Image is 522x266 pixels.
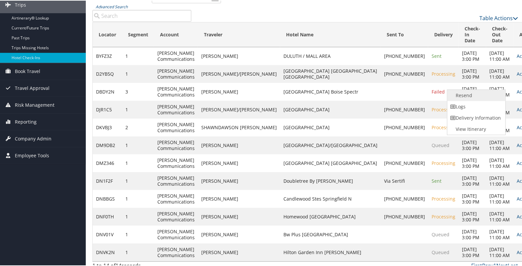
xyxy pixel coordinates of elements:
td: [PHONE_NUMBER] [381,154,428,171]
a: Advanced Search [96,3,128,9]
td: SHAWNDAWSON [PERSON_NAME] [198,118,280,136]
td: [PERSON_NAME] [198,136,280,154]
td: DNV01V [93,225,122,243]
td: 1 [122,154,154,171]
td: [PERSON_NAME] [198,225,280,243]
td: [PERSON_NAME]/[PERSON_NAME] [198,100,280,118]
span: Risk Management [15,96,54,113]
td: [DATE] 11:00 AM [486,82,513,100]
span: Reporting [15,113,37,130]
td: DBDY2N [93,82,122,100]
td: DNF0TH [93,207,122,225]
span: Failed [432,88,445,94]
th: Delivery: activate to sort column ascending [428,22,459,47]
td: [PERSON_NAME] [198,207,280,225]
td: D2YB5Q [93,64,122,82]
td: [PERSON_NAME] Communications [154,136,198,154]
a: View Itinerary [447,123,504,134]
span: Sent [432,177,441,183]
td: [PERSON_NAME] Communications [154,100,198,118]
td: [DATE] 11:00 AM [486,243,513,261]
td: 1 [122,189,154,207]
td: DKVBJ3 [93,118,122,136]
span: Processing [432,195,455,201]
td: [PERSON_NAME]/[PERSON_NAME] [198,64,280,82]
td: [GEOGRAPHIC_DATA] Boise Spectr [280,82,381,100]
td: [PHONE_NUMBER] [381,189,428,207]
td: Doubletree By [PERSON_NAME] [280,171,381,189]
td: [DATE] 3:00 PM [459,225,486,243]
td: [DATE] 11:00 AM [486,64,513,82]
td: DMZ346 [93,154,122,171]
span: Processing [432,159,455,166]
th: Locator: activate to sort column ascending [93,22,122,47]
td: Via Sertifi [381,171,428,189]
td: Candlewood Stes Springfield N [280,189,381,207]
td: 1 [122,225,154,243]
td: [DATE] 3:00 PM [459,64,486,82]
td: [PERSON_NAME] [198,154,280,171]
td: [PERSON_NAME] Communications [154,243,198,261]
td: 1 [122,243,154,261]
td: [PERSON_NAME] Communications [154,154,198,171]
td: [GEOGRAPHIC_DATA] [GEOGRAPHIC_DATA] [GEOGRAPHIC_DATA] [280,64,381,82]
td: DN1F2F [93,171,122,189]
td: [DATE] 11:00 AM [486,154,513,171]
td: [DATE] 11:00 AM [486,207,513,225]
td: [PHONE_NUMBER] [381,47,428,64]
td: [DATE] 3:00 PM [459,136,486,154]
td: [DATE] 3:00 PM [459,82,486,100]
span: Processing [432,70,455,76]
td: 3 [122,82,154,100]
span: Book Travel [15,62,40,79]
td: [PERSON_NAME] Communications [154,82,198,100]
td: [PERSON_NAME] [198,171,280,189]
th: Account: activate to sort column ascending [154,22,198,47]
td: BYFZ3Z [93,47,122,64]
td: [PERSON_NAME] Communications [154,64,198,82]
td: [DATE] 3:00 PM [459,47,486,64]
td: Bw Plus [GEOGRAPHIC_DATA] [280,225,381,243]
td: [PHONE_NUMBER] [381,100,428,118]
td: DULUTH / MALL AREA [280,47,381,64]
td: [PERSON_NAME] Communications [154,189,198,207]
td: 1 [122,171,154,189]
td: [PHONE_NUMBER] [381,64,428,82]
td: DM9DB2 [93,136,122,154]
td: [DATE] 3:00 PM [459,154,486,171]
td: DNBBGS [93,189,122,207]
td: [GEOGRAPHIC_DATA]/[GEOGRAPHIC_DATA] [280,136,381,154]
span: Queued [432,141,449,148]
span: Queued [432,231,449,237]
td: [PERSON_NAME] [198,82,280,100]
td: 1 [122,136,154,154]
th: Check-Out Date: activate to sort column ascending [486,22,513,47]
td: [PERSON_NAME] Communications [154,47,198,64]
span: Processing [432,213,455,219]
span: Queued [432,248,449,255]
td: [PERSON_NAME] [198,189,280,207]
th: Segment: activate to sort column ascending [122,22,154,47]
td: 1 [122,64,154,82]
a: Table Actions [479,14,518,21]
td: [DATE] 3:00 PM [459,171,486,189]
th: Check-In Date: activate to sort column ascending [459,22,486,47]
td: [PERSON_NAME] Communications [154,171,198,189]
td: [GEOGRAPHIC_DATA] [280,100,381,118]
td: [DATE] 11:00 AM [486,225,513,243]
th: Traveler: activate to sort column ascending [198,22,280,47]
td: 1 [122,100,154,118]
span: Processing [432,106,455,112]
a: Logs [447,100,504,112]
td: [DATE] 11:00 AM [486,47,513,64]
span: Travel Approval [15,79,49,96]
td: [PHONE_NUMBER] [381,118,428,136]
input: Advanced Search [92,9,191,21]
a: Resend [447,89,504,100]
td: 2 [122,118,154,136]
td: DJR1C5 [93,100,122,118]
td: [DATE] 11:00 AM [486,189,513,207]
td: [DATE] 3:00 PM [459,207,486,225]
a: Delivery Information [447,112,504,123]
span: Processing [432,124,455,130]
